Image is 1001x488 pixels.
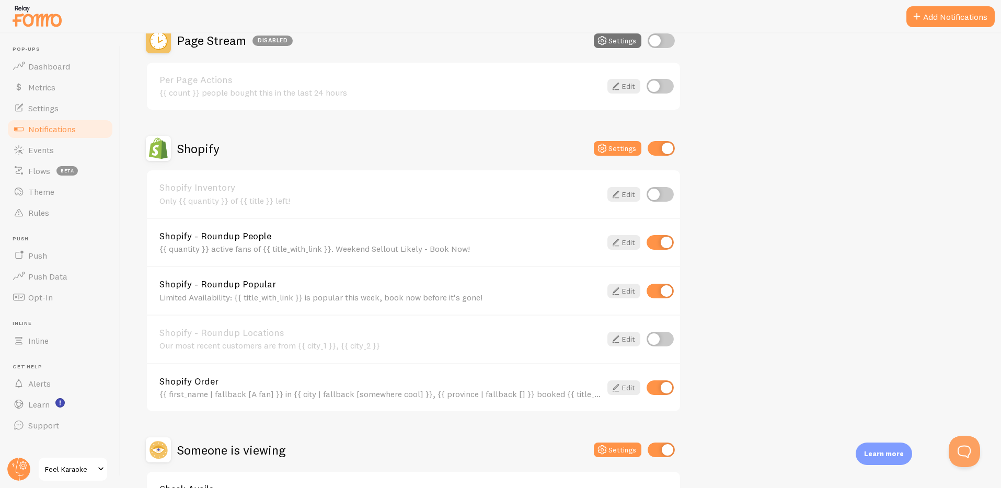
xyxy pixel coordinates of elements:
[6,287,114,308] a: Opt-In
[159,75,601,85] a: Per Page Actions
[6,140,114,160] a: Events
[159,231,601,241] a: Shopify - Roundup People
[607,79,640,94] a: Edit
[28,124,76,134] span: Notifications
[607,332,640,346] a: Edit
[159,293,601,302] div: Limited Availability: {{ title_with_link }} is popular this week, book now before it's gone!
[177,442,285,458] h2: Someone is viewing
[159,341,601,350] div: Our most recent customers are from {{ city_1 }}, {{ city_2 }}
[6,181,114,202] a: Theme
[856,443,912,465] div: Learn more
[11,3,63,29] img: fomo-relay-logo-orange.svg
[56,166,78,176] span: beta
[949,436,980,467] iframe: Help Scout Beacon - Open
[252,36,293,46] div: Disabled
[6,56,114,77] a: Dashboard
[28,378,51,389] span: Alerts
[13,364,114,370] span: Get Help
[159,328,601,338] a: Shopify - Roundup Locations
[6,119,114,140] a: Notifications
[6,415,114,436] a: Support
[159,377,601,386] a: Shopify Order
[607,235,640,250] a: Edit
[28,399,50,410] span: Learn
[28,103,59,113] span: Settings
[28,61,70,72] span: Dashboard
[6,373,114,394] a: Alerts
[6,77,114,98] a: Metrics
[159,280,601,289] a: Shopify - Roundup Popular
[28,145,54,155] span: Events
[594,443,641,457] button: Settings
[28,335,49,346] span: Inline
[146,28,171,53] img: Page Stream
[6,98,114,119] a: Settings
[6,394,114,415] a: Learn
[6,160,114,181] a: Flows beta
[6,266,114,287] a: Push Data
[55,398,65,408] svg: <p>Watch New Feature Tutorials!</p>
[159,389,601,399] div: {{ first_name | fallback [A fan] }} in {{ city | fallback [somewhere cool] }}, {{ province | fall...
[146,136,171,161] img: Shopify
[28,82,55,92] span: Metrics
[594,33,641,48] button: Settings
[38,457,108,482] a: Feel Karaoke
[28,420,59,431] span: Support
[28,207,49,218] span: Rules
[6,202,114,223] a: Rules
[28,292,53,303] span: Opt-In
[28,166,50,176] span: Flows
[607,187,640,202] a: Edit
[159,88,601,97] div: {{ count }} people bought this in the last 24 hours
[6,330,114,351] a: Inline
[177,32,293,49] h2: Page Stream
[6,245,114,266] a: Push
[159,196,601,205] div: Only {{ quantity }} of {{ title }} left!
[146,437,171,462] img: Someone is viewing
[159,244,601,253] div: {{ quantity }} active fans of {{ title_with_link }}. Weekend Sellout Likely - Book Now!
[13,320,114,327] span: Inline
[28,271,67,282] span: Push Data
[45,463,95,475] span: Feel Karaoke
[594,141,641,156] button: Settings
[28,187,54,197] span: Theme
[864,449,904,459] p: Learn more
[13,46,114,53] span: Pop-ups
[159,183,601,192] a: Shopify Inventory
[13,236,114,242] span: Push
[607,284,640,298] a: Edit
[28,250,47,261] span: Push
[177,141,220,157] h2: Shopify
[607,380,640,395] a: Edit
